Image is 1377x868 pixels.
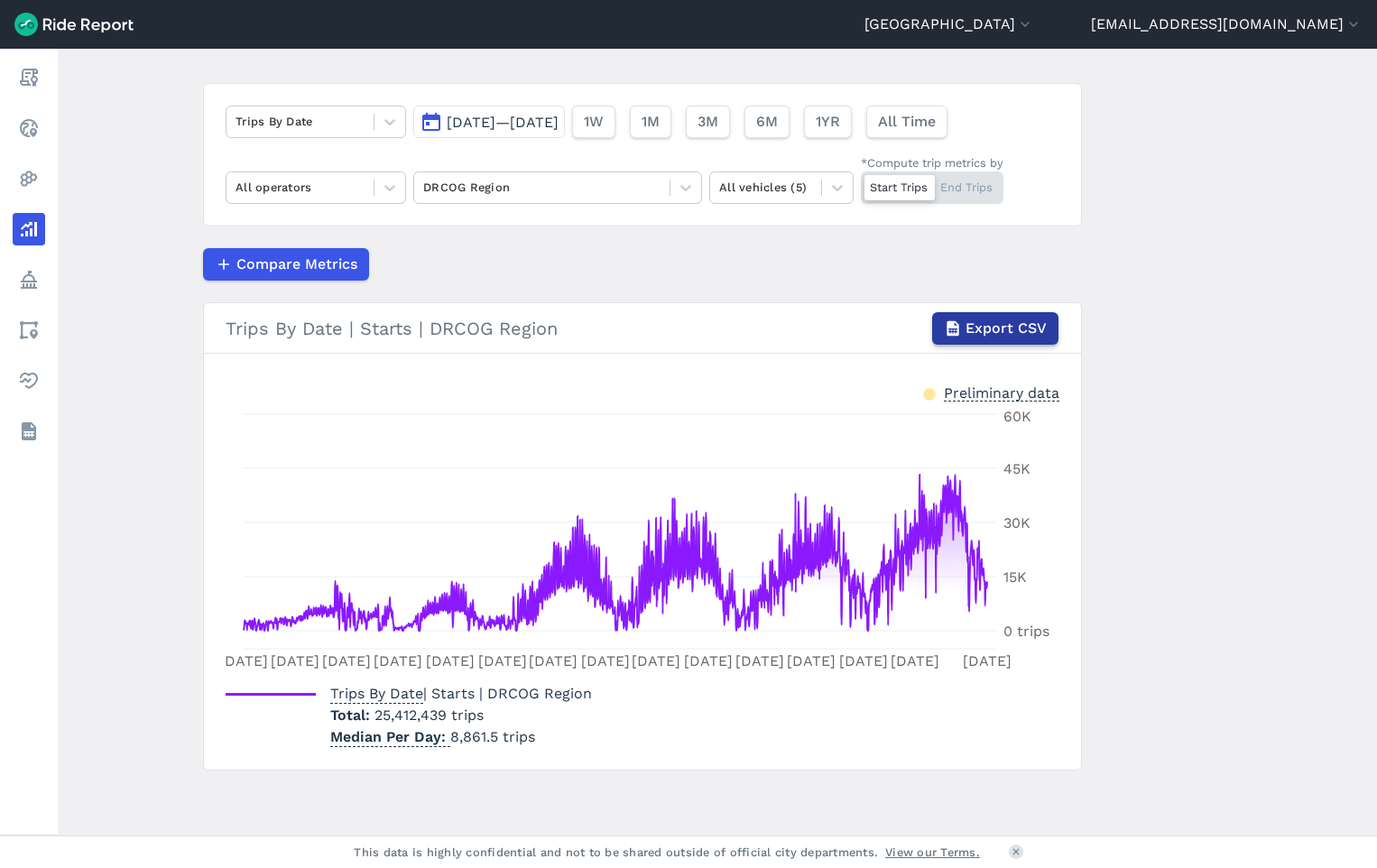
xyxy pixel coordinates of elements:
[13,263,45,296] a: Policy
[13,213,45,245] a: Analyze
[374,652,422,669] tspan: [DATE]
[271,652,319,669] tspan: [DATE]
[1003,408,1031,425] tspan: 60K
[426,652,475,669] tspan: [DATE]
[1003,514,1030,531] tspan: 30K
[322,652,371,669] tspan: [DATE]
[13,365,45,397] a: Health
[804,106,852,138] button: 1YR
[1003,568,1027,586] tspan: 15K
[236,254,357,275] span: Compare Metrics
[632,652,680,669] tspan: [DATE]
[866,106,947,138] button: All Time
[686,106,730,138] button: 3M
[226,312,1059,345] div: Trips By Date | Starts | DRCOG Region
[642,111,660,133] span: 1M
[1003,623,1049,640] tspan: 0 trips
[735,652,784,669] tspan: [DATE]
[330,726,592,748] p: 8,861.5 trips
[944,383,1059,402] div: Preliminary data
[13,112,45,144] a: Realtime
[787,652,836,669] tspan: [DATE]
[13,162,45,195] a: Heatmaps
[756,111,778,133] span: 6M
[13,61,45,94] a: Report
[330,706,374,724] span: Total
[816,111,840,133] span: 1YR
[932,312,1058,345] button: Export CSV
[374,706,484,724] span: 25,412,439 trips
[529,652,578,669] tspan: [DATE]
[447,114,559,131] span: [DATE]—[DATE]
[861,154,1003,171] div: *Compute trip metrics by
[630,106,671,138] button: 1M
[878,111,936,133] span: All Time
[864,14,1034,35] button: [GEOGRAPHIC_DATA]
[698,111,718,133] span: 3M
[839,652,888,669] tspan: [DATE]
[584,111,604,133] span: 1W
[13,415,45,448] a: Datasets
[891,652,939,669] tspan: [DATE]
[330,679,423,704] span: Trips By Date
[1003,460,1030,477] tspan: 45K
[572,106,615,138] button: 1W
[684,652,733,669] tspan: [DATE]
[1091,14,1363,35] button: [EMAIL_ADDRESS][DOMAIN_NAME]
[203,248,369,281] button: Compare Metrics
[13,314,45,346] a: Areas
[330,723,450,747] span: Median Per Day
[966,318,1047,339] span: Export CSV
[413,106,565,138] button: [DATE]—[DATE]
[963,652,1012,669] tspan: [DATE]
[14,13,134,36] img: Ride Report
[478,652,527,669] tspan: [DATE]
[219,652,268,669] tspan: [DATE]
[744,106,790,138] button: 6M
[330,685,592,702] span: | Starts | DRCOG Region
[581,652,630,669] tspan: [DATE]
[885,844,980,861] a: View our Terms.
